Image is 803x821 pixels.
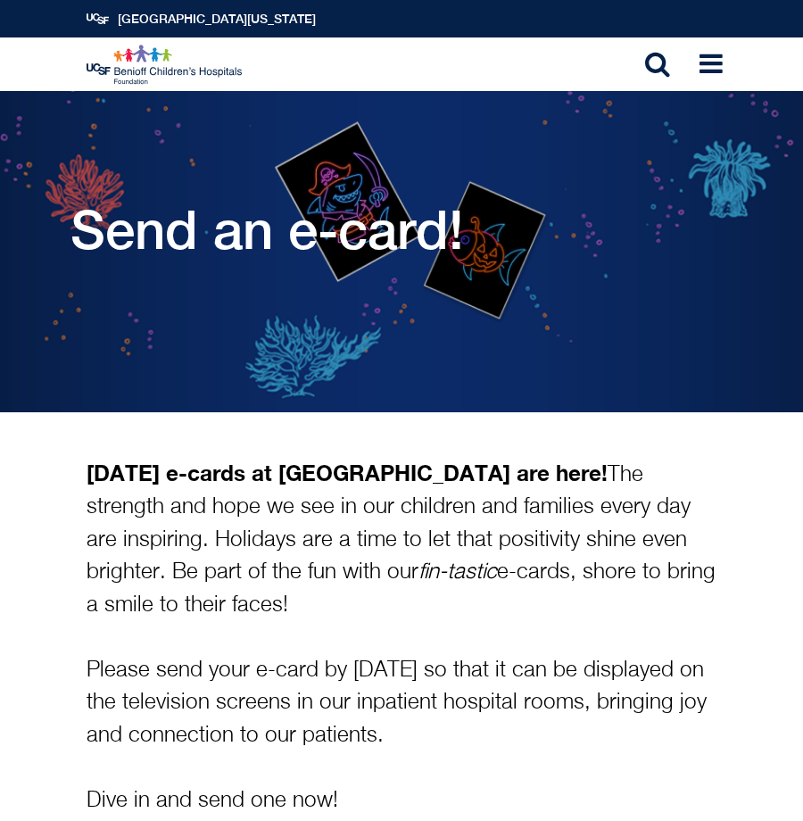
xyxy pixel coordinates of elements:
p: The strength and hope we see in our children and families every day are inspiring. Holidays are a... [87,457,717,817]
h1: Send an e-card! [70,198,464,261]
img: Logo for UCSF Benioff Children's Hospitals Foundation [87,45,244,85]
strong: [DATE] e-cards at [GEOGRAPHIC_DATA] are here! [87,460,608,485]
i: fin-tastic [418,561,497,583]
a: [GEOGRAPHIC_DATA][US_STATE] [118,12,316,26]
